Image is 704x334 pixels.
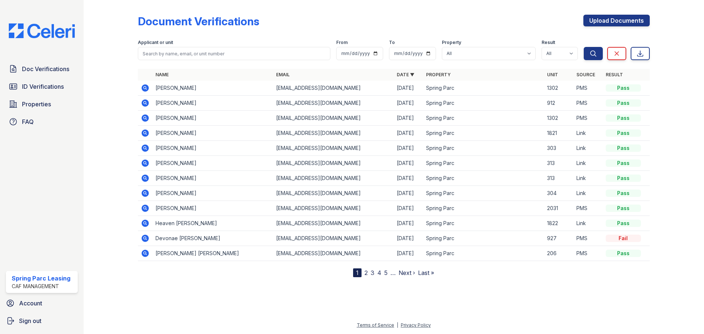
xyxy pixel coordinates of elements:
td: [PERSON_NAME] [153,111,273,126]
a: 2 [364,269,368,276]
td: [EMAIL_ADDRESS][DOMAIN_NAME] [273,126,394,141]
td: 313 [544,156,573,171]
div: Pass [606,114,641,122]
td: 912 [544,96,573,111]
td: [PERSON_NAME] [153,126,273,141]
div: Fail [606,235,641,242]
span: Properties [22,100,51,109]
span: FAQ [22,117,34,126]
td: [EMAIL_ADDRESS][DOMAIN_NAME] [273,81,394,96]
td: [DATE] [394,81,423,96]
div: 1 [353,268,362,277]
a: Last » [418,269,434,276]
td: Heaven [PERSON_NAME] [153,216,273,231]
div: Pass [606,250,641,257]
td: [DATE] [394,246,423,261]
label: Result [542,40,555,45]
div: Pass [606,190,641,197]
td: [DATE] [394,186,423,201]
a: Date ▼ [397,72,414,77]
td: [PERSON_NAME] [153,201,273,216]
div: Pass [606,220,641,227]
td: [PERSON_NAME] [153,81,273,96]
td: [EMAIL_ADDRESS][DOMAIN_NAME] [273,246,394,261]
td: Link [573,141,603,156]
div: Pass [606,129,641,137]
a: Unit [547,72,558,77]
td: PMS [573,246,603,261]
td: PMS [573,231,603,246]
td: 1302 [544,111,573,126]
td: [PERSON_NAME] [153,96,273,111]
td: 2031 [544,201,573,216]
a: ID Verifications [6,79,78,94]
td: Spring Parc [423,126,544,141]
span: Doc Verifications [22,65,69,73]
td: Spring Parc [423,186,544,201]
label: Applicant or unit [138,40,173,45]
a: Properties [6,97,78,111]
td: [PERSON_NAME] [153,156,273,171]
td: [DATE] [394,216,423,231]
label: Property [442,40,461,45]
td: 303 [544,141,573,156]
td: Spring Parc [423,171,544,186]
a: Account [3,296,81,311]
a: 4 [377,269,381,276]
td: Spring Parc [423,96,544,111]
td: [EMAIL_ADDRESS][DOMAIN_NAME] [273,156,394,171]
span: ID Verifications [22,82,64,91]
td: Link [573,171,603,186]
td: [DATE] [394,141,423,156]
td: [DATE] [394,231,423,246]
td: [PERSON_NAME] [153,141,273,156]
div: Pass [606,99,641,107]
td: PMS [573,201,603,216]
td: Spring Parc [423,81,544,96]
td: Spring Parc [423,231,544,246]
div: CAF Management [12,283,70,290]
a: Email [276,72,290,77]
td: 313 [544,171,573,186]
td: Link [573,216,603,231]
a: 5 [384,269,388,276]
span: Account [19,299,42,308]
a: Property [426,72,451,77]
td: 206 [544,246,573,261]
td: PMS [573,81,603,96]
div: Pass [606,159,641,167]
td: [PERSON_NAME] [PERSON_NAME] [153,246,273,261]
td: [PERSON_NAME] [153,186,273,201]
a: Terms of Service [357,322,394,328]
td: Spring Parc [423,246,544,261]
a: Name [155,72,169,77]
td: 1822 [544,216,573,231]
button: Sign out [3,313,81,328]
td: Spring Parc [423,156,544,171]
td: PMS [573,111,603,126]
td: Link [573,156,603,171]
span: … [390,268,396,277]
td: [EMAIL_ADDRESS][DOMAIN_NAME] [273,111,394,126]
div: | [397,322,398,328]
td: Link [573,126,603,141]
a: Next › [399,269,415,276]
td: [PERSON_NAME] [153,171,273,186]
td: [EMAIL_ADDRESS][DOMAIN_NAME] [273,231,394,246]
td: [DATE] [394,156,423,171]
td: 304 [544,186,573,201]
td: [EMAIL_ADDRESS][DOMAIN_NAME] [273,171,394,186]
td: [DATE] [394,111,423,126]
td: 927 [544,231,573,246]
a: Result [606,72,623,77]
input: Search by name, email, or unit number [138,47,330,60]
div: Document Verifications [138,15,259,28]
div: Pass [606,84,641,92]
td: Spring Parc [423,201,544,216]
td: [EMAIL_ADDRESS][DOMAIN_NAME] [273,186,394,201]
td: [EMAIL_ADDRESS][DOMAIN_NAME] [273,216,394,231]
a: 3 [371,269,374,276]
td: [EMAIL_ADDRESS][DOMAIN_NAME] [273,96,394,111]
div: Pass [606,205,641,212]
a: Privacy Policy [401,322,431,328]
